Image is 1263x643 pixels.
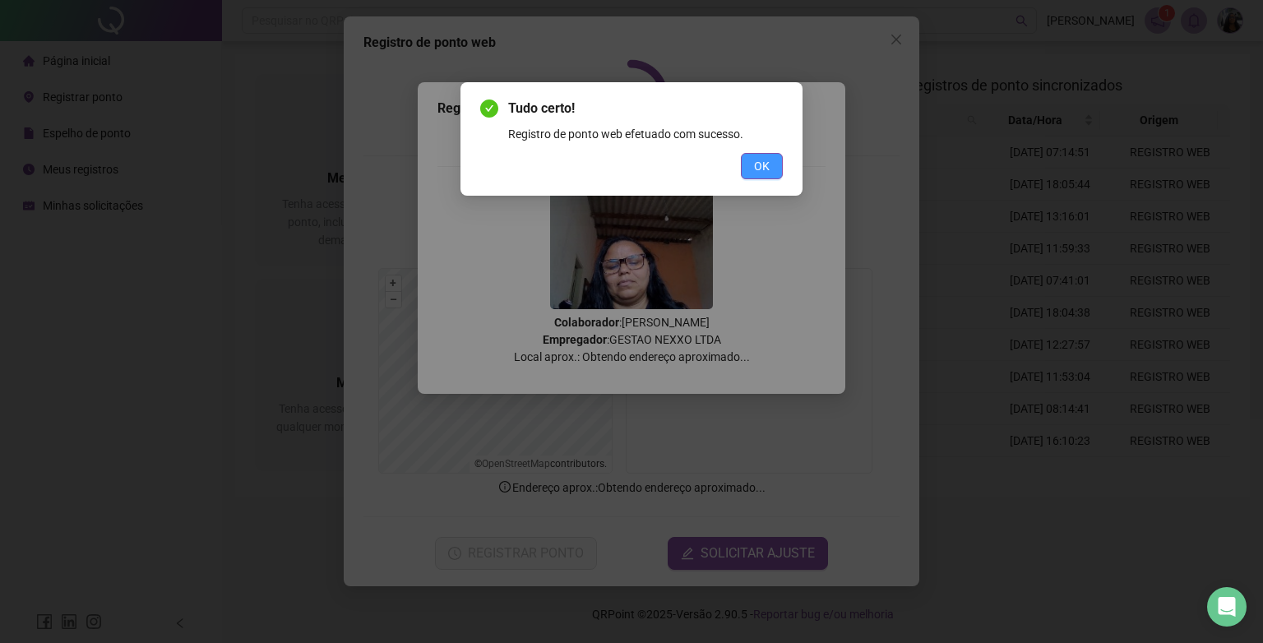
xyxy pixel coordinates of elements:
[741,153,783,179] button: OK
[1207,587,1247,627] div: Open Intercom Messenger
[508,125,783,143] div: Registro de ponto web efetuado com sucesso.
[754,157,770,175] span: OK
[480,99,498,118] span: check-circle
[508,99,783,118] span: Tudo certo!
